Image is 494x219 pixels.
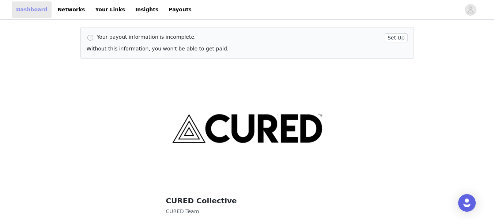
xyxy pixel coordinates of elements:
button: Set Up [385,33,408,42]
p: Your payout information is incomplete. [97,33,382,41]
p: CURED Team [166,208,328,215]
img: CURED Nutrition - Shopify [166,68,328,189]
div: Open Intercom Messenger [458,194,476,212]
a: Networks [53,1,89,18]
p: Without this information, you won't be able to get paid. [87,45,408,53]
div: avatar [467,4,474,16]
a: Payouts [164,1,196,18]
a: Your Links [91,1,129,18]
a: Dashboard [12,1,52,18]
h2: CURED Collective [166,195,328,206]
a: Insights [131,1,163,18]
